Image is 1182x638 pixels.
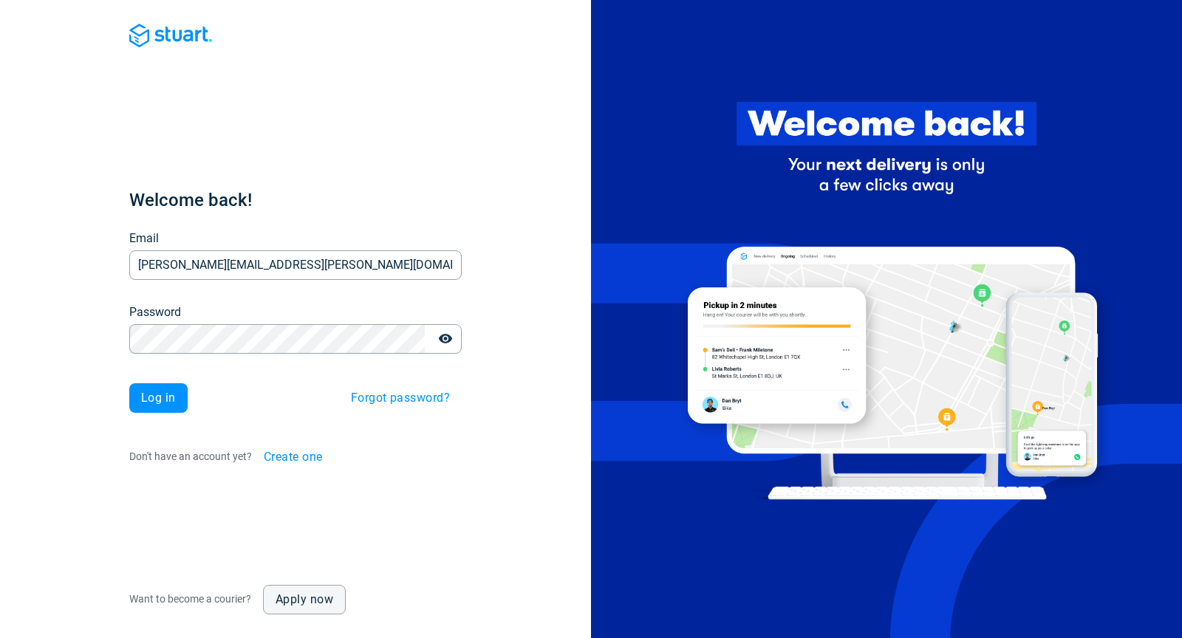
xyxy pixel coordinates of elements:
[129,188,462,212] h1: Welcome back!
[339,383,462,413] button: Forgot password?
[264,451,323,463] span: Create one
[351,392,450,404] span: Forgot password?
[276,594,333,606] span: Apply now
[252,442,335,472] button: Create one
[129,383,188,413] button: Log in
[129,24,212,47] img: Blue logo
[129,230,159,247] label: Email
[141,392,176,404] span: Log in
[129,593,251,605] span: Want to become a courier?
[129,450,252,462] span: Don't have an account yet?
[129,303,181,321] label: Password
[263,585,346,614] a: Apply now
